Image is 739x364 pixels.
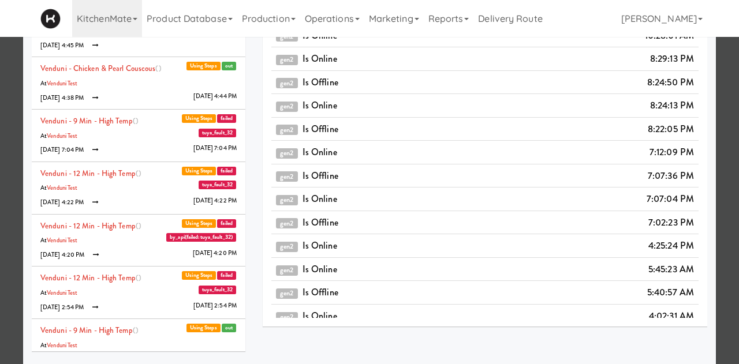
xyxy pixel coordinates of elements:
[193,300,237,312] span: [DATE] 2:54 PM
[303,74,338,91] div: Is Offline
[182,271,216,280] span: Using Steps
[303,214,338,231] div: Is Offline
[32,267,245,319] li: Venduni - 12 Min - High Temp()failedUsing StepsAtVenduni Testtuya_fault_32[DATE] 2:54 PM[DATE] 2:...
[47,236,77,245] a: Venduni Test
[648,237,694,254] div: 4:25:24 PM
[47,79,77,88] a: Venduni Test
[303,190,337,208] div: Is Online
[47,132,77,140] a: Venduni Test
[303,284,338,301] div: Is Offline
[648,167,694,185] div: 7:07:36 PM
[40,236,77,245] span: At
[40,79,77,88] span: At
[40,63,155,74] a: Venduni - Chicken & Pearl Couscous
[647,74,694,91] div: 8:24:50 PM
[650,50,694,67] div: 8:29:13 PM
[303,307,337,325] div: Is Online
[40,303,108,312] span: [DATE] 2:54 PM
[193,91,237,102] span: [DATE] 4:44 PM
[276,102,298,112] span: gen2
[182,167,216,175] span: Using Steps
[136,220,141,231] span: ()
[276,242,298,252] span: gen2
[193,195,237,207] span: [DATE] 4:22 PM
[40,145,108,154] span: [DATE] 7:04 PM
[276,78,298,88] span: gen2
[40,9,61,29] img: Micromart
[40,198,108,207] span: [DATE] 4:22 PM
[303,50,337,67] div: Is Online
[647,284,694,301] div: 5:40:57 AM
[303,261,337,278] div: Is Online
[133,325,139,336] span: ()
[650,97,694,114] div: 8:24:13 PM
[303,167,338,185] div: Is Offline
[166,233,236,242] span: by_api(failed:tuya_fault_32)
[40,183,77,192] span: At
[650,144,694,161] div: 7:12:09 PM
[303,97,337,114] div: Is Online
[182,114,216,123] span: Using Steps
[47,183,77,192] a: Venduni Test
[199,181,236,189] span: tuya_fault_32
[217,167,236,175] span: failed
[40,93,108,102] span: [DATE] 4:38 PM
[136,168,141,179] span: ()
[276,218,298,228] span: gen2
[40,341,77,350] span: At
[182,219,216,228] span: Using Steps
[276,125,298,135] span: gen2
[186,62,221,70] span: Using Steps
[276,288,298,299] span: gen2
[303,121,338,138] div: Is Offline
[222,62,236,70] span: out
[47,288,77,297] a: Venduni Test
[647,190,694,208] div: 7:07:04 PM
[40,132,77,140] span: At
[649,307,694,325] div: 4:02:31 AM
[648,214,694,231] div: 7:02:23 PM
[199,286,236,294] span: tuya_fault_32
[648,261,694,278] div: 5:45:23 AM
[199,129,236,137] span: tuya_fault_32
[276,195,298,205] span: gen2
[155,63,161,74] span: ()
[276,265,298,276] span: gen2
[276,312,298,322] span: gen2
[133,115,139,126] span: ()
[40,220,136,231] a: Venduni - 12 Min - High Temp
[32,57,245,110] li: Venduni - Chicken & Pearl Couscous()outUsing StepsAtVenduni Test[DATE] 4:38 PM[DATE] 4:44 PM
[193,247,237,259] span: [DATE] 4:20 PM
[40,250,109,259] span: [DATE] 4:20 PM
[32,110,245,162] li: Venduni - 9 Min - High Temp()failedUsing StepsAtVenduni Testtuya_fault_32[DATE] 7:04 PM[DATE] 7:0...
[40,168,136,179] a: Venduni - 12 Min - High Temp
[136,272,141,283] span: ()
[217,271,236,280] span: failed
[40,115,133,126] a: Venduni - 9 Min - High Temp
[40,325,133,336] a: Venduni - 9 Min - High Temp
[47,341,77,350] a: Venduni Test
[303,237,337,254] div: Is Online
[40,288,77,297] span: At
[217,114,236,123] span: failed
[32,162,245,215] li: Venduni - 12 Min - High Temp()failedUsing StepsAtVenduni Testtuya_fault_32[DATE] 4:22 PM[DATE] 4:...
[193,142,237,154] span: [DATE] 7:04 PM
[40,41,108,50] span: [DATE] 4:45 PM
[222,324,236,332] span: out
[186,324,221,332] span: Using Steps
[303,144,337,161] div: Is Online
[40,272,136,283] a: Venduni - 12 Min - High Temp
[32,215,245,267] li: Venduni - 12 Min - High Temp()failedUsing StepsAtVenduni Testby_api(failed:tuya_fault_32)[DATE] 4...
[276,171,298,182] span: gen2
[217,219,236,228] span: failed
[276,55,298,65] span: gen2
[648,121,694,138] div: 8:22:05 PM
[276,148,298,159] span: gen2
